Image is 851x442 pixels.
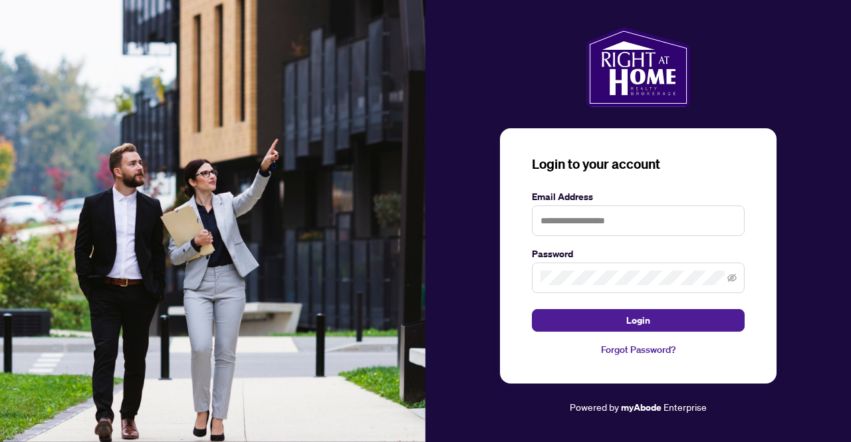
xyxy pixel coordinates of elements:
button: Login [532,309,745,332]
a: Forgot Password? [532,342,745,357]
span: Login [626,310,650,331]
span: Powered by [570,401,619,413]
a: myAbode [621,400,662,415]
h3: Login to your account [532,155,745,173]
img: ma-logo [586,27,689,107]
label: Email Address [532,189,745,204]
label: Password [532,247,745,261]
span: eye-invisible [727,273,737,282]
span: Enterprise [664,401,707,413]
